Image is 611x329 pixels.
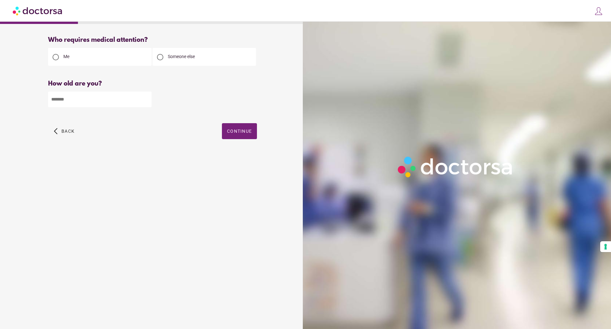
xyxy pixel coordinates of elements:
[61,129,75,134] span: Back
[48,80,257,87] div: How old are you?
[63,54,69,59] span: Me
[168,54,195,59] span: Someone else
[227,129,252,134] span: Continue
[222,123,257,139] button: Continue
[594,7,603,16] img: icons8-customer-100.png
[48,36,257,44] div: Who requires medical attention?
[13,4,63,18] img: Doctorsa.com
[51,123,77,139] button: arrow_back_ios Back
[394,153,517,181] img: Logo-Doctorsa-trans-White-partial-flat.png
[600,241,611,252] button: Your consent preferences for tracking technologies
